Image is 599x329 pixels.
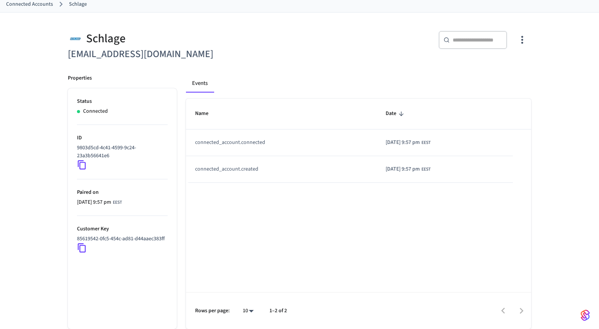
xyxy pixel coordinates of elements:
[68,46,295,62] h6: [EMAIL_ADDRESS][DOMAIN_NAME]
[186,99,531,182] table: sticky table
[239,305,257,316] div: 10
[77,144,165,160] p: 9803d5cd-4c41-4599-9c24-23a3b56641e6
[195,108,218,120] span: Name
[77,134,168,142] p: ID
[421,166,431,173] span: EEST
[386,165,431,173] div: Europe/Kiev
[269,307,287,315] p: 1–2 of 2
[195,307,230,315] p: Rows per page:
[77,198,111,206] span: [DATE] 9:57 pm
[77,198,122,206] div: Europe/Kiev
[77,235,165,243] p: 85619542-0fc5-454c-ad81-d44aaec383ff
[421,139,431,146] span: EEST
[69,0,87,8] a: Schlage
[386,139,431,147] div: Europe/Kiev
[581,309,590,321] img: SeamLogoGradient.69752ec5.svg
[68,74,92,82] p: Properties
[186,74,214,93] button: Events
[6,0,53,8] a: Connected Accounts
[68,31,295,46] div: Schlage
[186,156,376,183] td: connected_account.created
[68,31,83,46] img: Schlage Logo, Square
[113,199,122,206] span: EEST
[386,108,406,120] span: Date
[77,225,168,233] p: Customer Key
[77,188,168,196] p: Paired on
[386,165,420,173] span: [DATE] 9:57 pm
[386,139,420,147] span: [DATE] 9:57 pm
[186,74,531,93] div: connected account tabs
[77,97,168,105] p: Status
[83,107,108,115] p: Connected
[186,129,376,156] td: connected_account.connected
